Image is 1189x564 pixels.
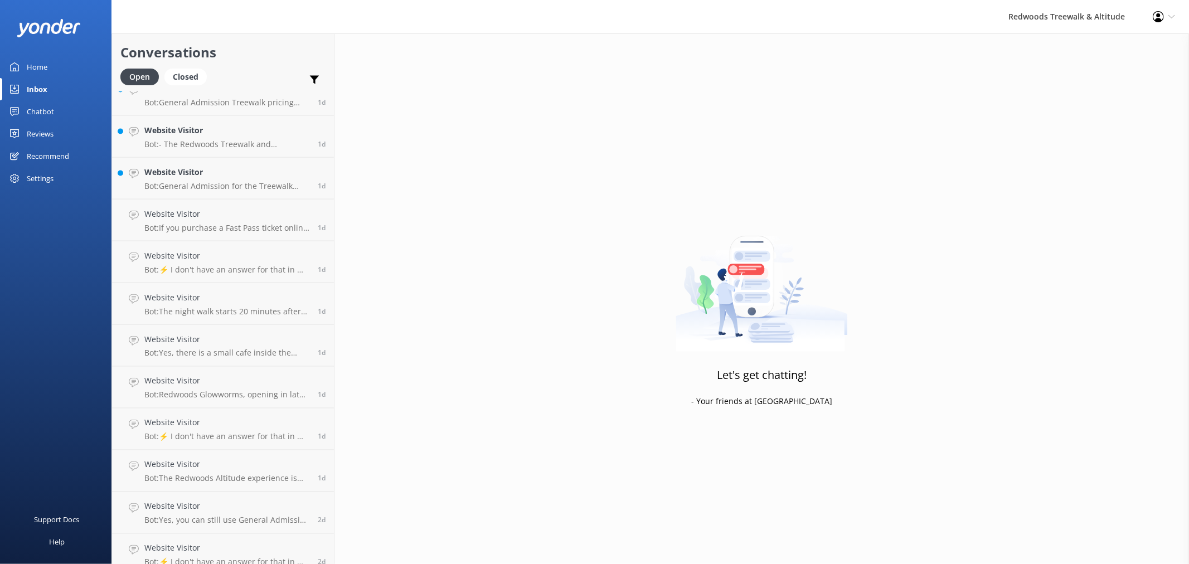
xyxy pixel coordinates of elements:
[164,70,212,82] a: Closed
[318,223,326,232] span: Sep 26 2025 02:09pm (UTC +13:00) Pacific/Auckland
[112,450,334,492] a: Website VisitorBot:The Redwoods Altitude experience is available during the day only and is not i...
[318,474,326,483] span: Sep 26 2025 07:54am (UTC +13:00) Pacific/Auckland
[112,74,334,116] a: Website VisitorBot:General Admission Treewalk pricing starts at $42 for adults (16+ years) and $2...
[112,116,334,158] a: Website VisitorBot:- The Redwoods Treewalk and Nightlights are self-guided and take approximately...
[17,19,81,37] img: yonder-white-logo.png
[144,166,309,178] h4: Website Visitor
[120,69,159,85] div: Open
[27,56,47,78] div: Home
[676,212,848,352] img: artwork of a man stealing a conversation from at giant smartphone
[144,542,309,555] h4: Website Visitor
[120,42,326,63] h2: Conversations
[164,69,207,85] div: Closed
[318,348,326,358] span: Sep 26 2025 10:03am (UTC +13:00) Pacific/Auckland
[144,417,309,429] h4: Website Visitor
[318,181,326,191] span: Sep 26 2025 03:40pm (UTC +13:00) Pacific/Auckland
[112,241,334,283] a: Website VisitorBot:⚡ I don't have an answer for that in my knowledge base. Please try and rephras...
[691,395,832,407] p: - Your friends at [GEOGRAPHIC_DATA]
[318,139,326,149] span: Sep 26 2025 04:16pm (UTC +13:00) Pacific/Auckland
[27,123,54,145] div: Reviews
[144,181,309,191] p: Bot: General Admission for the Treewalk starts at $42 for adults (16+ years) and $26 for children...
[144,208,309,220] h4: Website Visitor
[27,145,69,167] div: Recommend
[318,265,326,274] span: Sep 26 2025 01:33pm (UTC +13:00) Pacific/Auckland
[112,409,334,450] a: Website VisitorBot:⚡ I don't have an answer for that in my knowledge base. Please try and rephras...
[27,78,47,100] div: Inbox
[144,375,309,387] h4: Website Visitor
[318,307,326,316] span: Sep 26 2025 01:25pm (UTC +13:00) Pacific/Auckland
[112,200,334,241] a: Website VisitorBot:If you purchase a Fast Pass ticket online for the Redwoods Nightlights, it gua...
[144,432,309,442] p: Bot: ⚡ I don't have an answer for that in my knowledge base. Please try and rephrase your questio...
[144,223,309,233] p: Bot: If you purchase a Fast Pass ticket online for the Redwoods Nightlights, it guarantees entry ...
[144,139,309,149] p: Bot: - The Redwoods Treewalk and Nightlights are self-guided and take approximately 30-40 minutes...
[27,100,54,123] div: Chatbot
[27,167,54,189] div: Settings
[318,516,326,525] span: Sep 25 2025 10:02pm (UTC +13:00) Pacific/Auckland
[144,390,309,400] p: Bot: Redwoods Glowworms, opening in late 2025, will be an eco-tourism attraction featuring a 70-m...
[144,516,309,526] p: Bot: Yes, you can still use General Admission tickets if Fast Pass tickets are sold out. General ...
[112,158,334,200] a: Website VisitorBot:General Admission for the Treewalk starts at $42 for adults (16+ years) and $2...
[49,531,65,553] div: Help
[112,367,334,409] a: Website VisitorBot:Redwoods Glowworms, opening in late 2025, will be an eco-tourism attraction fe...
[717,366,807,384] h3: Let's get chatting!
[120,70,164,82] a: Open
[112,325,334,367] a: Website VisitorBot:Yes, there is a small cafe inside the [GEOGRAPHIC_DATA] i-SITE near the [GEOGR...
[144,250,309,262] h4: Website Visitor
[112,283,334,325] a: Website VisitorBot:The night walk starts 20 minutes after sunset. You can check sunset times at [...
[144,459,309,471] h4: Website Visitor
[318,98,326,107] span: Sep 26 2025 04:24pm (UTC +13:00) Pacific/Auckland
[318,432,326,441] span: Sep 26 2025 08:19am (UTC +13:00) Pacific/Auckland
[144,124,309,137] h4: Website Visitor
[144,291,309,304] h4: Website Visitor
[144,348,309,358] p: Bot: Yes, there is a small cafe inside the [GEOGRAPHIC_DATA] i-SITE near the [GEOGRAPHIC_DATA] en...
[318,390,326,400] span: Sep 26 2025 09:51am (UTC +13:00) Pacific/Auckland
[144,500,309,513] h4: Website Visitor
[144,307,309,317] p: Bot: The night walk starts 20 minutes after sunset. You can check sunset times at [DOMAIN_NAME][U...
[35,508,80,531] div: Support Docs
[144,474,309,484] p: Bot: The Redwoods Altitude experience is available during the day only and is not included in the...
[144,98,309,108] p: Bot: General Admission Treewalk pricing starts at $42 for adults (16+ years) and $26 for children...
[112,492,334,534] a: Website VisitorBot:Yes, you can still use General Admission tickets if Fast Pass tickets are sold...
[144,333,309,346] h4: Website Visitor
[144,265,309,275] p: Bot: ⚡ I don't have an answer for that in my knowledge base. Please try and rephrase your questio...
